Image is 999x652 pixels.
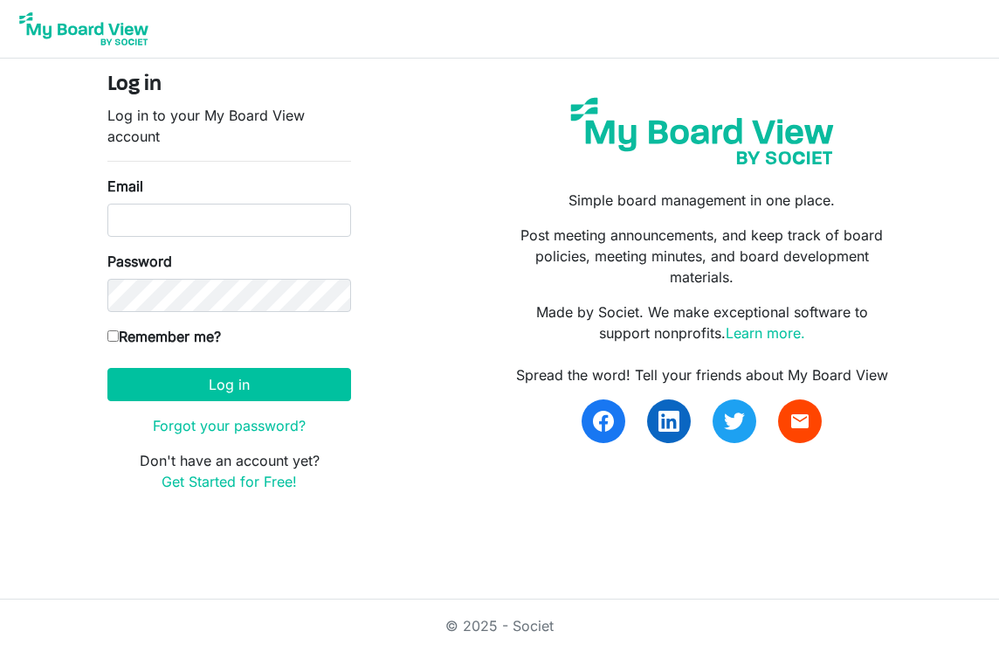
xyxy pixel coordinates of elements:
[726,324,805,342] a: Learn more.
[513,302,892,343] p: Made by Societ. We make exceptional software to support nonprofits.
[778,399,822,443] a: email
[593,411,614,432] img: facebook.svg
[162,473,297,490] a: Get Started for Free!
[513,225,892,288] p: Post meeting announcements, and keep track of board policies, meeting minutes, and board developm...
[513,190,892,211] p: Simple board management in one place.
[107,330,119,342] input: Remember me?
[107,176,143,197] label: Email
[107,450,351,492] p: Don't have an account yet?
[107,251,172,272] label: Password
[107,73,351,98] h4: Log in
[107,105,351,147] p: Log in to your My Board View account
[107,368,351,401] button: Log in
[658,411,679,432] img: linkedin.svg
[560,87,844,176] img: my-board-view-societ.svg
[445,617,554,635] a: © 2025 - Societ
[14,7,154,51] img: My Board View Logo
[513,364,892,385] div: Spread the word! Tell your friends about My Board View
[724,411,745,432] img: twitter.svg
[153,417,306,434] a: Forgot your password?
[107,326,221,347] label: Remember me?
[789,411,810,432] span: email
